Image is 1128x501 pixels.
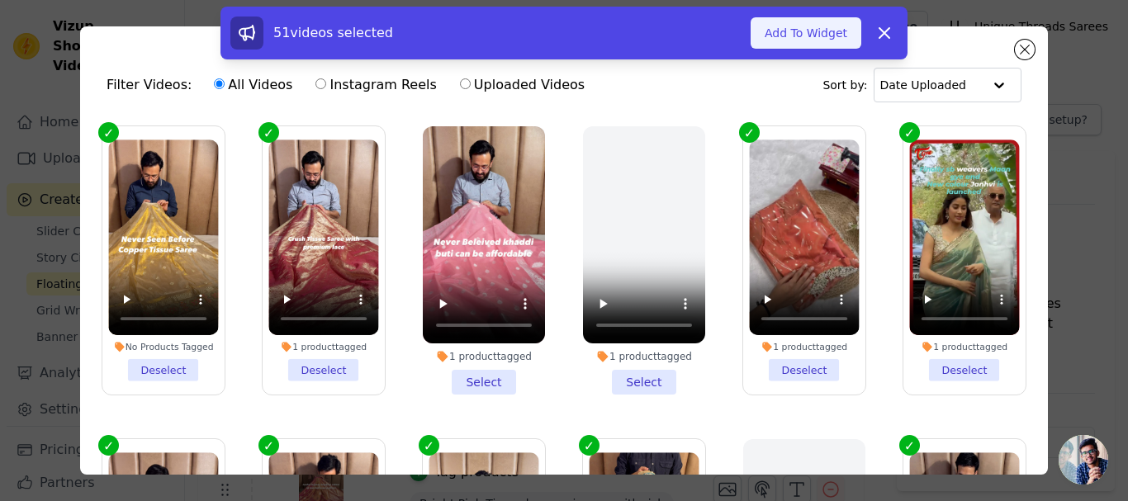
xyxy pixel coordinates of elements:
[423,350,545,363] div: 1 product tagged
[315,74,437,96] label: Instagram Reels
[583,350,705,363] div: 1 product tagged
[459,74,585,96] label: Uploaded Videos
[1059,435,1108,484] div: Open chat
[268,341,378,352] div: 1 product tagged
[822,68,1021,102] div: Sort by:
[751,17,861,49] button: Add To Widget
[107,66,594,104] div: Filter Videos:
[749,341,859,352] div: 1 product tagged
[909,341,1019,352] div: 1 product tagged
[108,341,218,352] div: No Products Tagged
[213,74,293,96] label: All Videos
[273,25,393,40] span: 51 videos selected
